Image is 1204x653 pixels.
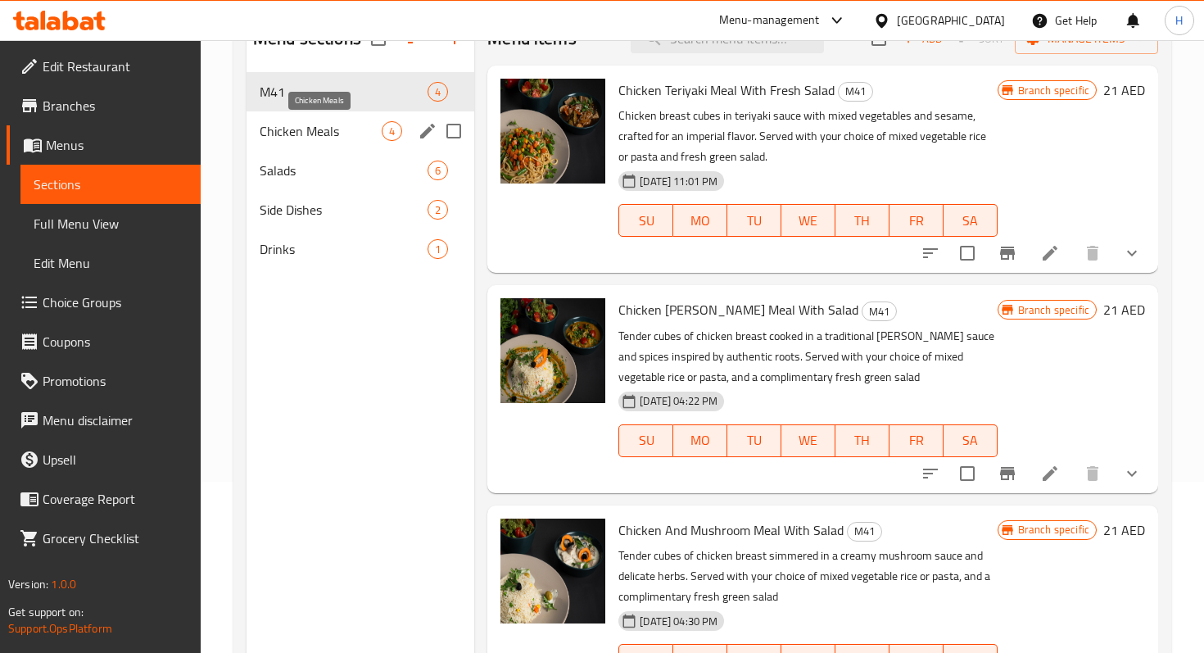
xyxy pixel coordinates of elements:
p: Tender cubes of chicken breast cooked in a traditional [PERSON_NAME] sauce and spices inspired by... [618,326,997,388]
button: MO [673,424,727,457]
h2: Menu items [487,26,577,51]
div: Drinks1 [247,229,474,269]
div: items [428,82,448,102]
button: FR [889,204,944,237]
svg: Show Choices [1122,464,1142,483]
span: Choice Groups [43,292,188,312]
a: Sections [20,165,201,204]
span: Sections [34,175,188,194]
div: M41 [838,82,873,102]
span: Select to update [950,236,984,270]
a: Full Menu View [20,204,201,243]
a: Coverage Report [7,479,201,519]
a: Coupons [7,322,201,361]
span: Coupons [43,332,188,351]
button: SU [618,204,673,237]
span: M41 [839,82,872,101]
span: [DATE] 04:22 PM [633,393,724,409]
h6: 21 AED [1103,298,1145,321]
span: TH [842,429,883,452]
button: TH [835,424,889,457]
button: show more [1112,454,1152,493]
span: [DATE] 04:30 PM [633,614,724,629]
a: Edit Menu [20,243,201,283]
span: SA [950,209,991,233]
span: Branch specific [1012,83,1096,98]
button: sort-choices [911,234,950,273]
span: SU [626,209,667,233]
span: Upsell [43,450,188,469]
span: 1.0.0 [51,574,76,595]
div: items [428,200,448,220]
button: show more [1112,234,1152,273]
button: TH [835,204,889,237]
a: Branches [7,86,201,125]
span: Get support on: [8,601,84,623]
a: Upsell [7,440,201,479]
span: [DATE] 11:01 PM [633,174,724,189]
span: Promotions [43,371,188,391]
span: Chicken [PERSON_NAME] Meal With Salad [618,297,858,322]
span: TU [734,209,775,233]
a: Edit menu item [1040,464,1060,483]
span: Salads [260,161,428,180]
button: delete [1073,234,1112,273]
span: Select to update [950,456,984,491]
span: WE [788,429,829,452]
img: Chicken Curry Meal With Salad [500,298,605,403]
span: Grocery Checklist [43,528,188,548]
p: Chicken breast cubes in teriyaki sauce with mixed vegetables and sesame, crafted for an imperial ... [618,106,997,167]
button: SA [944,424,998,457]
span: Edit Restaurant [43,57,188,76]
span: Branch specific [1012,522,1096,537]
span: 1 [428,242,447,257]
button: edit [415,119,440,143]
div: Chicken Meals4edit [247,111,474,151]
span: WE [788,209,829,233]
a: Menus [7,125,201,165]
h6: 21 AED [1103,519,1145,542]
span: TU [734,429,775,452]
div: Salads6 [247,151,474,190]
span: MO [680,209,721,233]
a: Promotions [7,361,201,401]
a: Grocery Checklist [7,519,201,558]
button: delete [1073,454,1112,493]
div: Side Dishes2 [247,190,474,229]
img: Chicken And Mushroom Meal With Salad [500,519,605,624]
div: [GEOGRAPHIC_DATA] [897,11,1005,29]
nav: Menu sections [247,66,474,275]
svg: Show Choices [1122,243,1142,263]
div: items [382,121,402,141]
button: MO [673,204,727,237]
a: Edit menu item [1040,243,1060,263]
span: M41 [862,302,896,321]
span: 4 [428,84,447,100]
a: Choice Groups [7,283,201,322]
span: H [1175,11,1183,29]
span: Full Menu View [34,214,188,234]
a: Menu disclaimer [7,401,201,440]
span: 6 [428,163,447,179]
a: Support.OpsPlatform [8,618,112,639]
span: 2 [428,202,447,218]
span: Manage items [1028,29,1145,49]
a: Edit Restaurant [7,47,201,86]
span: SA [950,429,991,452]
span: Edit Menu [34,253,188,273]
div: M41 [847,522,882,542]
img: Chicken Teriyaki Meal With Fresh Salad [500,79,605,184]
span: FR [896,429,937,452]
span: MO [680,429,721,452]
span: Coverage Report [43,489,188,509]
span: Chicken Meals [260,121,382,141]
div: M41 [260,82,428,102]
p: Tender cubes of chicken breast simmered in a creamy mushroom sauce and delicate herbs. Served wit... [618,546,997,607]
span: Version: [8,574,48,595]
h2: Menu sections [253,26,361,51]
span: Side Dishes [260,200,428,220]
span: Branch specific [1012,302,1096,318]
button: SA [944,204,998,237]
button: WE [781,424,835,457]
span: Chicken And Mushroom Meal With Salad [618,518,844,542]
